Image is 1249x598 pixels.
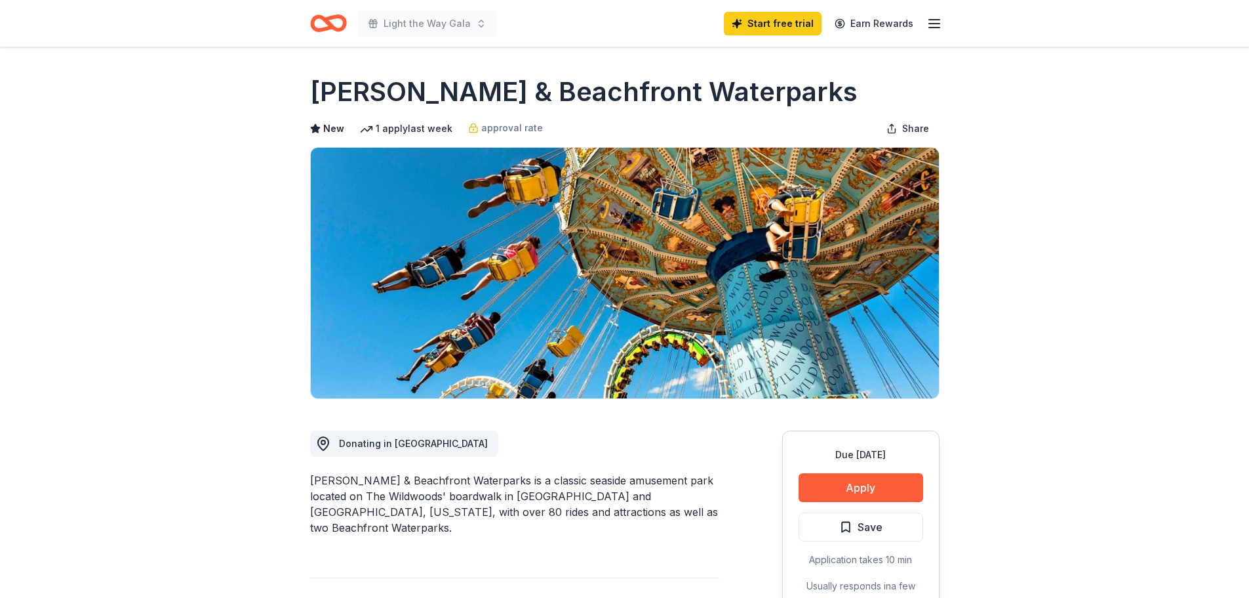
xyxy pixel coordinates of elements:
[902,121,929,137] span: Share
[323,121,344,137] span: New
[339,438,488,449] span: Donating in [GEOGRAPHIC_DATA]
[799,473,923,502] button: Apply
[799,447,923,463] div: Due [DATE]
[827,12,921,35] a: Earn Rewards
[799,513,923,542] button: Save
[384,16,471,32] span: Light the Way Gala
[724,12,822,35] a: Start free trial
[468,120,543,136] a: approval rate
[357,11,497,37] button: Light the Way Gala
[876,116,940,142] button: Share
[481,120,543,136] span: approval rate
[311,148,939,398] img: Image for Morey's Piers & Beachfront Waterparks
[310,74,858,110] h1: [PERSON_NAME] & Beachfront Waterparks
[310,473,719,536] div: [PERSON_NAME] & Beachfront Waterparks is a classic seaside amusement park located on The Wildwood...
[310,8,347,39] a: Home
[858,519,882,536] span: Save
[360,121,452,137] div: 1 apply last week
[799,552,923,568] div: Application takes 10 min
